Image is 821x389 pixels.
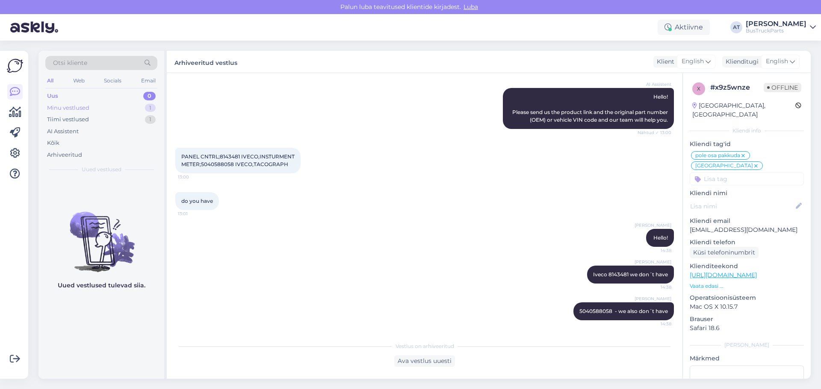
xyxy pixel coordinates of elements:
div: # x9z5wnze [710,82,764,93]
div: Web [71,75,86,86]
span: Hello! [653,234,668,241]
div: [PERSON_NAME] [690,341,804,349]
p: [EMAIL_ADDRESS][DOMAIN_NAME] [690,225,804,234]
span: do you have [181,198,213,204]
span: [PERSON_NAME] [635,222,671,228]
div: Ava vestlus uuesti [394,355,455,367]
span: Luba [461,3,481,11]
div: AI Assistent [47,127,79,136]
span: 13:00 [178,174,210,180]
a: [PERSON_NAME]BusTruckParts [746,20,816,34]
p: Uued vestlused tulevad siia. [58,281,145,290]
span: Vestlus on arhiveeritud [396,342,454,350]
span: Offline [764,83,801,92]
span: [GEOGRAPHIC_DATA] [695,163,753,168]
div: Kõik [47,139,59,147]
div: Uus [47,92,58,100]
span: 14:38 [639,321,671,327]
p: Märkmed [690,354,804,363]
div: Klienditugi [722,57,759,66]
div: [PERSON_NAME] [746,20,806,27]
p: Brauser [690,315,804,324]
span: pole osa pakkuda [695,153,740,158]
p: Operatsioonisüsteem [690,293,804,302]
p: Safari 18.6 [690,324,804,333]
span: 5040588058 - we also don´t have [579,308,668,314]
span: x [697,85,700,92]
span: AI Assistent [639,81,671,88]
div: Socials [102,75,123,86]
span: English [682,57,704,66]
p: Kliendi email [690,216,804,225]
p: Kliendi tag'id [690,140,804,149]
label: Arhiveeritud vestlus [174,56,237,67]
img: Askly Logo [7,58,23,74]
div: Arhiveeritud [47,151,82,159]
div: AT [730,21,742,33]
span: [PERSON_NAME] [635,259,671,265]
span: Nähtud ✓ 13:00 [638,129,671,136]
p: Mac OS X 10.15.7 [690,302,804,311]
div: Minu vestlused [47,104,89,112]
div: Email [139,75,157,86]
span: Uued vestlused [82,166,121,173]
div: Küsi telefoninumbrit [690,247,759,258]
span: 14:38 [639,247,671,254]
span: English [766,57,788,66]
span: Iveco 8143481 we don´t have [593,271,668,278]
div: Kliendi info [690,127,804,135]
div: Aktiivne [658,20,710,35]
div: 1 [145,104,156,112]
div: All [45,75,55,86]
img: No chats [38,196,164,273]
p: Kliendi nimi [690,189,804,198]
div: 0 [143,92,156,100]
div: BusTruckParts [746,27,806,34]
p: Vaata edasi ... [690,282,804,290]
span: PANEL CNTRL;8143481 IVECO,INSTURMENT METER;5040588058 IVECO,TACOGRAPH [181,153,295,167]
div: Klient [653,57,674,66]
div: Tiimi vestlused [47,115,89,124]
p: Kliendi telefon [690,238,804,247]
p: Klienditeekond [690,262,804,271]
span: [PERSON_NAME] [635,295,671,302]
span: 14:38 [639,284,671,290]
span: 13:01 [178,211,210,217]
a: [URL][DOMAIN_NAME] [690,271,757,279]
input: Lisa nimi [690,202,794,211]
span: Otsi kliente [53,58,87,67]
div: [GEOGRAPHIC_DATA], [GEOGRAPHIC_DATA] [692,101,795,119]
div: 1 [145,115,156,124]
input: Lisa tag [690,173,804,185]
